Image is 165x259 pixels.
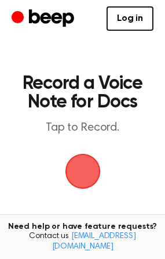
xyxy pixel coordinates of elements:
[21,121,144,135] p: Tap to Record.
[12,8,77,30] a: Beep
[21,74,144,111] h1: Record a Voice Note for Docs
[52,232,136,251] a: [EMAIL_ADDRESS][DOMAIN_NAME]
[65,154,100,189] img: Beep Logo
[107,6,153,31] a: Log in
[7,232,158,252] span: Contact us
